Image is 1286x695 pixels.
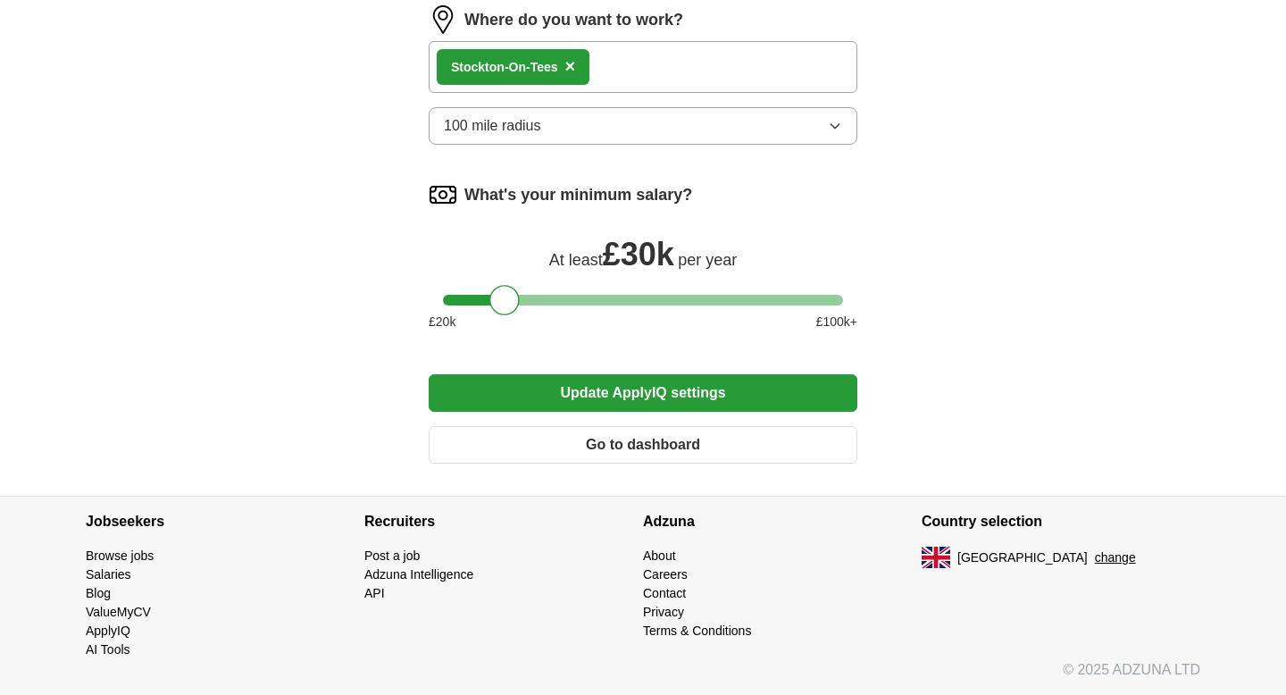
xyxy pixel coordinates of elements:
a: Blog [86,586,111,600]
img: salary.png [429,180,457,209]
div: Stockton-On-Tees [451,58,558,77]
button: Go to dashboard [429,426,857,464]
a: AI Tools [86,642,130,657]
span: £ 20 k [429,313,455,331]
a: Adzuna Intelligence [364,567,473,582]
a: Contact [643,586,686,600]
span: £ 30k [603,236,674,272]
a: API [364,586,385,600]
label: Where do you want to work? [464,8,683,32]
span: × [565,56,576,76]
span: 100 mile radius [444,115,541,137]
a: ValueMyCV [86,605,151,619]
button: Update ApplyIQ settings [429,374,857,412]
a: Terms & Conditions [643,624,751,638]
button: change [1095,548,1136,567]
a: Post a job [364,548,420,563]
a: Careers [643,567,688,582]
h4: Country selection [922,497,1200,547]
label: What's your minimum salary? [464,183,692,207]
div: © 2025 ADZUNA LTD [71,659,1215,695]
a: ApplyIQ [86,624,130,638]
img: UK flag [922,547,950,568]
a: About [643,548,676,563]
button: × [565,54,576,80]
a: Browse jobs [86,548,154,563]
img: location.png [429,5,457,34]
span: per year [678,251,737,269]
span: [GEOGRAPHIC_DATA] [957,548,1088,567]
span: £ 100 k+ [816,313,857,331]
button: 100 mile radius [429,107,857,145]
a: Privacy [643,605,684,619]
a: Salaries [86,567,131,582]
span: At least [549,251,603,269]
